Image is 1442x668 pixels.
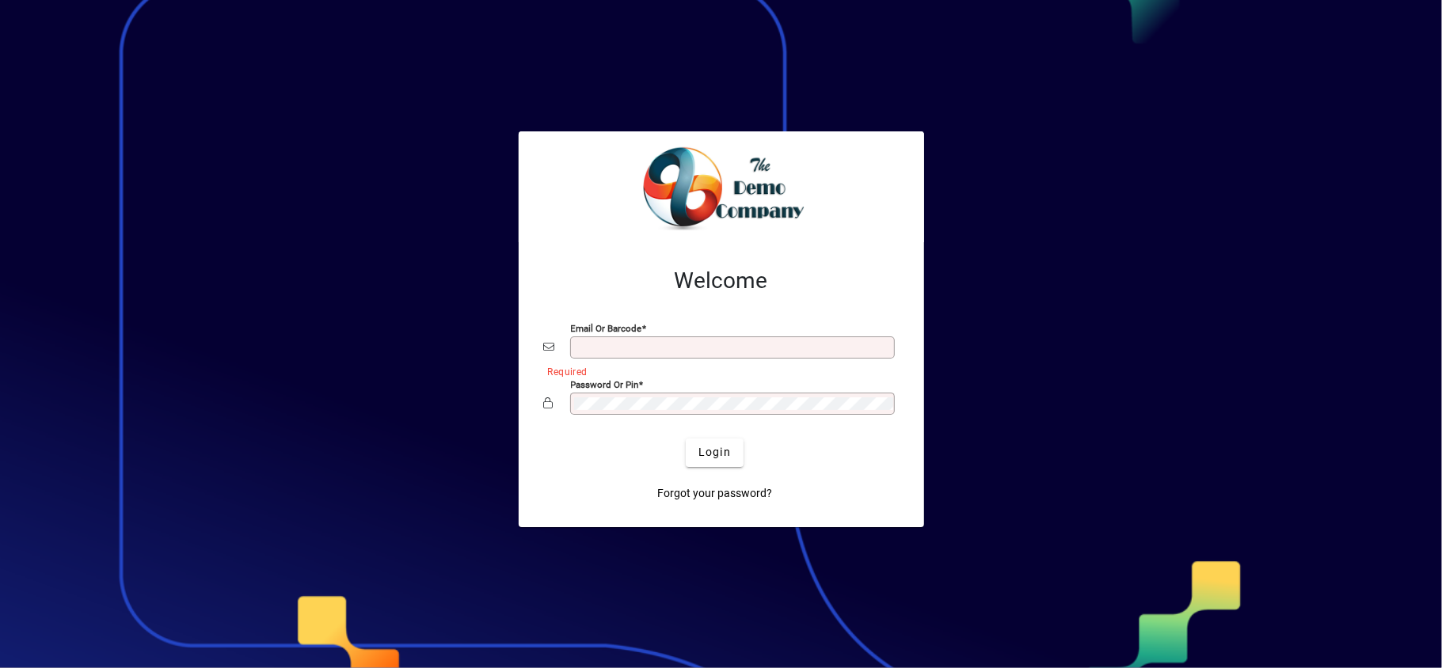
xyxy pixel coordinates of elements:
[571,322,642,333] mat-label: Email or Barcode
[544,268,899,294] h2: Welcome
[548,362,886,379] mat-error: Required
[657,485,772,502] span: Forgot your password?
[651,480,778,508] a: Forgot your password?
[698,444,731,461] span: Login
[571,378,639,389] mat-label: Password or Pin
[686,438,744,467] button: Login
